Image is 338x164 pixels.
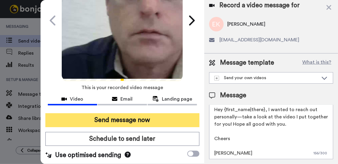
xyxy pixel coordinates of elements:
[214,75,318,81] div: Send your own videos
[214,76,219,81] img: demo-template.svg
[209,105,333,159] textarea: Hey {first_name|there}, I wanted to reach out personally—take a look at the video I put together ...
[219,36,299,43] span: [EMAIL_ADDRESS][DOMAIN_NAME]
[70,95,83,103] span: Video
[45,113,199,127] button: Send message now
[120,95,133,103] span: Email
[220,91,246,100] span: Message
[81,81,163,94] span: This is your recorded video message
[162,95,192,103] span: Landing page
[55,151,121,160] span: Use optimised sending
[45,132,199,146] button: Schedule to send later
[300,58,333,67] button: What is this?
[220,58,274,67] span: Message template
